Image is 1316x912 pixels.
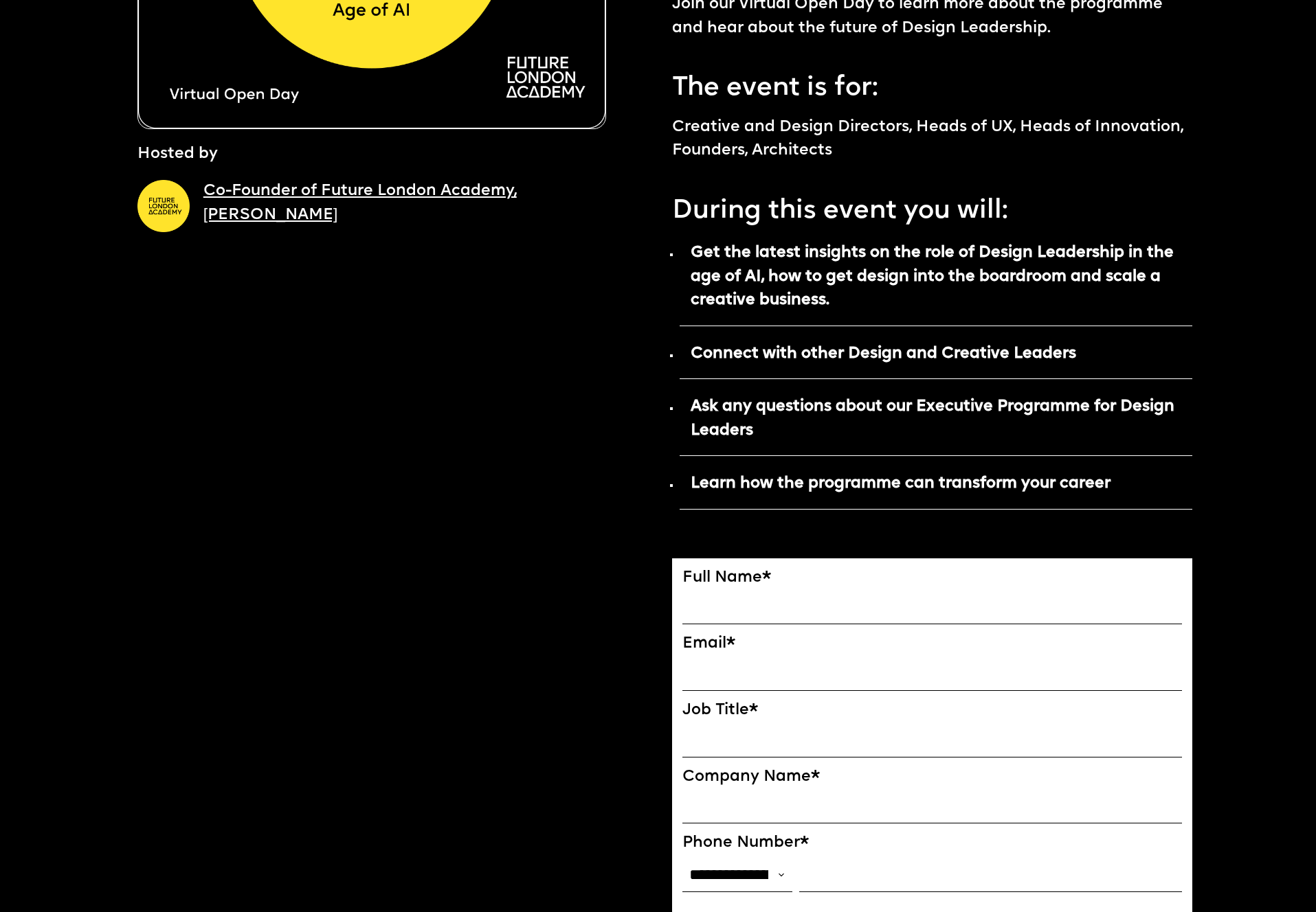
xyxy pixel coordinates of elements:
strong: Learn how the programme can transform your career [691,476,1111,492]
label: Phone Number [682,834,1183,853]
p: During this event you will: [672,184,1193,231]
label: Job Title [682,701,1183,720]
p: Creative and Design Directors, Heads of UX, Heads of Innovation, Founders, Architects [672,116,1193,163]
img: A yellow circle with Future London Academy logo [137,180,190,232]
p: Hosted by [137,143,218,166]
strong: Ask any questions about our Executive Programme for Design Leaders [691,399,1174,438]
label: Email [682,635,1183,654]
strong: Connect with other Design and Creative Leaders [691,346,1076,362]
label: Full Name [682,569,1183,588]
label: Company Name [682,768,1183,787]
a: Co-Founder of Future London Academy, [PERSON_NAME] [203,183,517,223]
p: The event is for: [672,61,1193,108]
strong: Get the latest insights on the role of Design Leadership in the age of AI, how to get design into... [691,245,1174,308]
